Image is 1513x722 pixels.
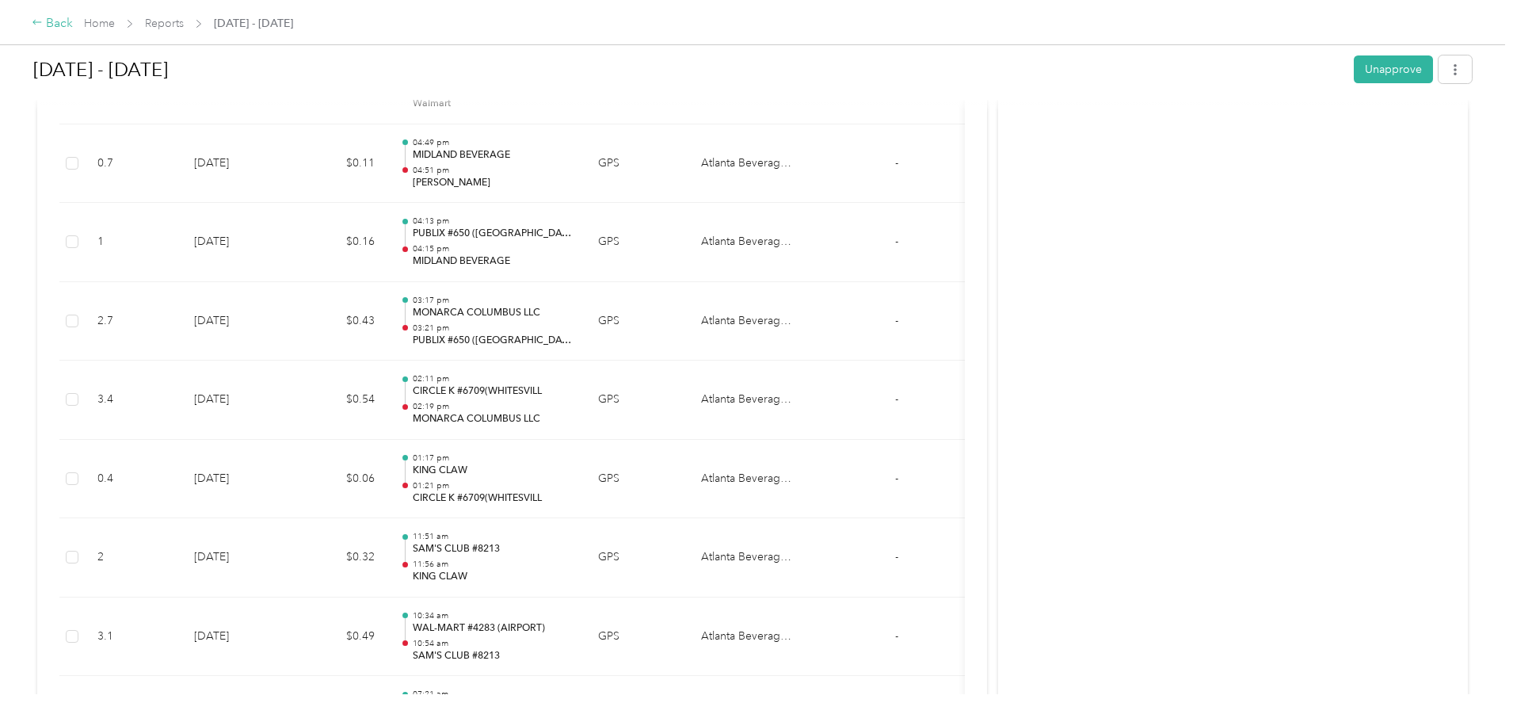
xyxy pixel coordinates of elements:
td: $0.16 [292,203,387,282]
p: KING CLAW [413,464,573,478]
p: 01:21 pm [413,480,573,491]
p: 02:19 pm [413,401,573,412]
p: 01:17 pm [413,453,573,464]
a: Reports [145,17,184,30]
td: Atlanta Beverage Company [688,598,807,677]
td: $0.54 [292,361,387,440]
span: - [895,156,898,170]
td: [DATE] [181,203,292,282]
p: 04:49 pm [413,137,573,148]
div: Back [32,14,73,33]
td: 0.7 [85,124,181,204]
td: GPS [585,203,688,282]
p: 07:21 am [413,689,573,700]
td: Atlanta Beverage Company [688,361,807,440]
p: 04:51 pm [413,165,573,176]
p: MIDLAND BEVERAGE [413,148,573,162]
span: - [895,472,898,485]
p: MIDLAND BEVERAGE [413,254,573,269]
p: 04:13 pm [413,216,573,227]
p: SAM'S CLUB #8213 [413,649,573,663]
p: CIRCLE K #6709(WHITESVILL [413,384,573,399]
td: $0.11 [292,124,387,204]
p: MONARCA COLUMBUS LLC [413,412,573,426]
td: $0.32 [292,518,387,598]
td: [DATE] [181,440,292,519]
td: $0.06 [292,440,387,519]
td: Atlanta Beverage Company [688,124,807,204]
p: 02:11 pm [413,373,573,384]
button: Unapprove [1354,55,1433,83]
p: 03:21 pm [413,323,573,334]
p: KING CLAW [413,570,573,584]
td: $0.43 [292,282,387,361]
p: CIRCLE K #6709(WHITESVILL [413,491,573,506]
td: GPS [585,440,688,519]
td: GPS [585,518,688,598]
p: 04:15 pm [413,243,573,254]
td: [DATE] [181,282,292,361]
td: Atlanta Beverage Company [688,440,807,519]
td: [DATE] [181,518,292,598]
td: 2 [85,518,181,598]
p: PUBLIX #650 ([GEOGRAPHIC_DATA]) [413,334,573,348]
td: GPS [585,361,688,440]
span: [DATE] - [DATE] [214,15,293,32]
p: 10:54 am [413,638,573,649]
p: MONARCA COLUMBUS LLC [413,306,573,320]
td: Atlanta Beverage Company [688,518,807,598]
td: 3.4 [85,361,181,440]
p: 11:51 am [413,531,573,542]
p: WAL-MART #4283 (AIRPORT) [413,621,573,636]
p: 10:34 am [413,610,573,621]
td: [DATE] [181,598,292,677]
span: - [895,314,898,327]
td: GPS [585,598,688,677]
td: 0.4 [85,440,181,519]
span: - [895,235,898,248]
td: [DATE] [181,124,292,204]
span: - [895,392,898,406]
td: Atlanta Beverage Company [688,203,807,282]
p: 11:56 am [413,559,573,570]
p: SAM'S CLUB #8213 [413,542,573,556]
span: - [895,629,898,643]
td: 3.1 [85,598,181,677]
td: 1 [85,203,181,282]
td: GPS [585,282,688,361]
td: $0.49 [292,598,387,677]
a: Home [84,17,115,30]
td: GPS [585,124,688,204]
td: 2.7 [85,282,181,361]
p: [PERSON_NAME] [413,176,573,190]
p: PUBLIX #650 ([GEOGRAPHIC_DATA]) [413,227,573,241]
td: Atlanta Beverage Company [688,282,807,361]
h1: Aug 1 - 31, 2025 [33,51,1343,89]
td: [DATE] [181,361,292,440]
span: - [895,550,898,563]
p: 03:17 pm [413,295,573,306]
iframe: Everlance-gr Chat Button Frame [1424,633,1513,722]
